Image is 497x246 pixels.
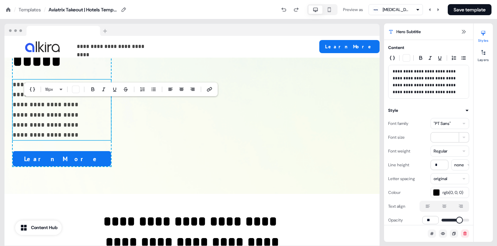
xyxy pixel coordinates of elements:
[388,44,404,51] div: Content
[388,215,403,226] div: Opacity
[31,224,58,231] div: Content Hub
[44,6,46,13] div: /
[15,220,62,235] button: Content Hub
[388,201,405,212] div: Text align
[42,85,59,94] button: 18px
[431,118,469,129] button: "PT Sans"
[343,6,363,13] div: Preview as
[319,40,380,53] button: Learn More
[19,6,41,13] a: Templates
[474,28,493,43] button: Styles
[431,187,469,198] button: rgb(0, 0, 0)
[396,28,421,35] span: Hero Subtitle
[45,86,53,93] span: 18 px
[388,173,415,184] div: Letter spacing
[3,3,227,134] iframe: YouTube video player
[369,4,423,15] button: [MEDICAL_DATA] Care Solutions
[25,41,60,52] img: Image
[434,148,447,155] div: Regular
[474,47,493,62] button: Layers
[434,120,451,127] div: "PT Sans"
[448,4,491,15] button: Save template
[443,189,467,196] span: rgb(0, 0, 0)
[388,118,408,129] div: Font family
[383,6,410,13] div: [MEDICAL_DATA] Care Solutions
[454,161,464,168] div: none
[388,187,401,198] div: Colour
[434,175,447,182] div: original
[4,24,110,36] img: Browser topbar
[388,107,469,114] button: Style
[13,151,111,166] button: Learn More
[388,107,398,114] div: Style
[388,159,409,170] div: Line height
[14,6,16,13] div: /
[388,132,405,143] div: Font size
[388,146,410,157] div: Font weight
[49,6,117,13] div: Aviatrix Takeout | Hotels Template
